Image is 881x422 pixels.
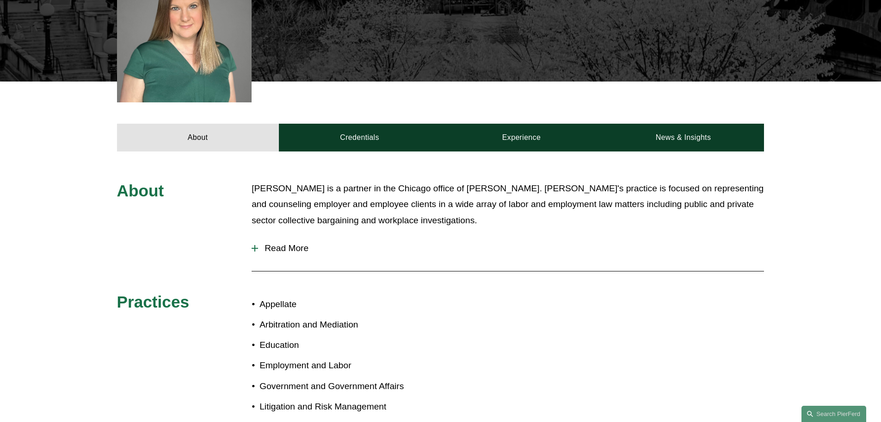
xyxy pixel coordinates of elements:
a: Experience [441,124,603,151]
p: Education [259,337,440,353]
a: Search this site [801,406,866,422]
p: Appellate [259,296,440,313]
p: [PERSON_NAME] is a partner in the Chicago office of [PERSON_NAME]. [PERSON_NAME]'s practice is fo... [252,181,764,229]
span: Read More [258,243,764,253]
p: Government and Government Affairs [259,378,440,395]
p: Arbitration and Mediation [259,317,440,333]
p: Employment and Labor [259,358,440,374]
span: About [117,182,164,200]
a: About [117,124,279,151]
a: News & Insights [602,124,764,151]
span: Practices [117,293,190,311]
p: Litigation and Risk Management [259,399,440,415]
button: Read More [252,236,764,260]
a: Credentials [279,124,441,151]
